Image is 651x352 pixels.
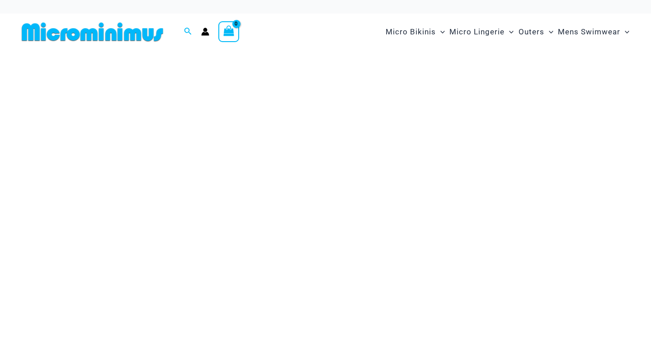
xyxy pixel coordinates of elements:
[556,18,632,46] a: Mens SwimwearMenu ToggleMenu Toggle
[620,20,629,43] span: Menu Toggle
[436,20,445,43] span: Menu Toggle
[382,17,633,47] nav: Site Navigation
[505,20,514,43] span: Menu Toggle
[18,22,167,42] img: MM SHOP LOGO FLAT
[544,20,553,43] span: Menu Toggle
[383,18,447,46] a: Micro BikinisMenu ToggleMenu Toggle
[218,21,239,42] a: View Shopping Cart, empty
[184,26,192,38] a: Search icon link
[516,18,556,46] a: OutersMenu ToggleMenu Toggle
[519,20,544,43] span: Outers
[449,20,505,43] span: Micro Lingerie
[386,20,436,43] span: Micro Bikinis
[201,28,209,36] a: Account icon link
[447,18,516,46] a: Micro LingerieMenu ToggleMenu Toggle
[558,20,620,43] span: Mens Swimwear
